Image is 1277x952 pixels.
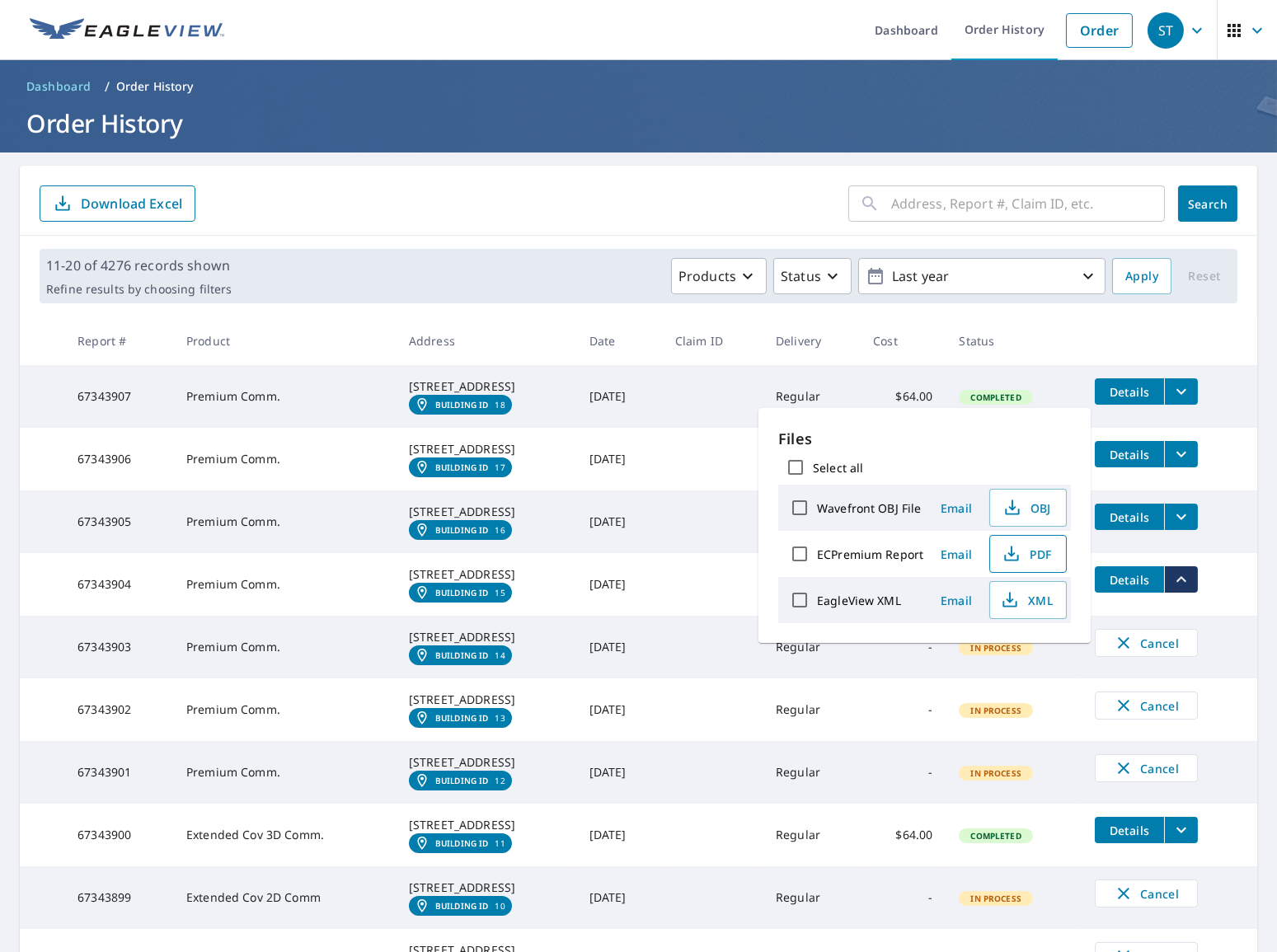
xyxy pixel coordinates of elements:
[1000,590,1053,610] span: XML
[763,678,860,741] td: Regular
[64,678,173,741] td: 67343902
[930,542,983,567] button: Email
[26,78,92,95] span: Dashboard
[64,490,173,553] td: 67343905
[409,441,563,457] div: [STREET_ADDRESS]
[1105,447,1154,462] span: Details
[173,553,396,616] td: Premium Comm.
[817,546,923,562] label: ECPremium Report
[409,754,563,771] div: [STREET_ADDRESS]
[1112,884,1181,903] span: Cancel
[1178,185,1237,222] button: Search
[1164,817,1198,843] button: filesDropdownBtn-67343900
[30,18,224,43] img: EV Logo
[1095,879,1198,907] button: Cancel
[173,804,396,866] td: Extended Cov 3D Comm.
[763,741,860,804] td: Regular
[173,616,396,678] td: Premium Comm.
[989,581,1067,619] button: XML
[763,365,860,428] td: Regular
[409,566,563,583] div: [STREET_ADDRESS]
[576,428,662,490] td: [DATE]
[960,893,1031,904] span: In Process
[409,771,512,790] a: Building ID12
[1000,544,1053,564] span: PDF
[576,616,662,678] td: [DATE]
[860,365,946,428] td: $64.00
[409,879,563,896] div: [STREET_ADDRESS]
[20,106,1257,140] h1: Order History
[1125,266,1158,287] span: Apply
[671,258,767,294] button: Products
[860,616,946,678] td: -
[409,520,512,540] a: Building ID16
[435,650,489,660] em: Building ID
[817,500,921,516] label: Wavefront OBJ File
[20,73,98,100] a: Dashboard
[778,428,1071,450] p: Files
[930,495,983,521] button: Email
[1066,13,1133,48] a: Order
[435,901,489,911] em: Building ID
[1095,629,1198,657] button: Cancel
[1105,384,1154,400] span: Details
[1164,441,1198,467] button: filesDropdownBtn-67343906
[435,588,489,598] em: Building ID
[173,365,396,428] td: Premium Comm.
[763,804,860,866] td: Regular
[64,866,173,929] td: 67343899
[1095,692,1198,720] button: Cancel
[860,804,946,866] td: $64.00
[763,866,860,929] td: Regular
[885,262,1078,291] p: Last year
[64,428,173,490] td: 67343906
[435,838,489,848] em: Building ID
[960,767,1031,779] span: In Process
[40,185,195,222] button: Download Excel
[576,490,662,553] td: [DATE]
[1112,758,1181,778] span: Cancel
[1095,378,1164,405] button: detailsBtn-67343907
[20,73,1257,100] nav: breadcrumb
[960,642,1031,654] span: In Process
[64,616,173,678] td: 67343903
[576,317,662,365] th: Date
[1148,12,1184,49] div: ST
[763,317,860,365] th: Delivery
[781,266,821,286] p: Status
[960,830,1031,842] span: Completed
[678,266,736,286] p: Products
[435,525,489,535] em: Building ID
[409,629,563,645] div: [STREET_ADDRESS]
[576,553,662,616] td: [DATE]
[1105,823,1154,838] span: Details
[1164,378,1198,405] button: filesDropdownBtn-67343907
[435,776,489,786] em: Building ID
[173,741,396,804] td: Premium Comm.
[576,866,662,929] td: [DATE]
[409,896,512,916] a: Building ID10
[435,462,489,472] em: Building ID
[64,553,173,616] td: 67343904
[860,678,946,741] td: -
[116,78,194,95] p: Order History
[409,457,512,477] a: Building ID17
[409,708,512,728] a: Building ID13
[662,317,763,365] th: Claim ID
[81,195,182,213] p: Download Excel
[576,804,662,866] td: [DATE]
[860,317,946,365] th: Cost
[1191,196,1224,212] span: Search
[1000,498,1053,518] span: OBJ
[773,258,852,294] button: Status
[409,504,563,520] div: [STREET_ADDRESS]
[1105,572,1154,588] span: Details
[173,866,396,929] td: Extended Cov 2D Comm
[576,365,662,428] td: [DATE]
[105,77,110,96] li: /
[1164,504,1198,530] button: filesDropdownBtn-67343905
[1095,754,1198,782] button: Cancel
[576,678,662,741] td: [DATE]
[1112,696,1181,715] span: Cancel
[409,395,512,415] a: Building ID18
